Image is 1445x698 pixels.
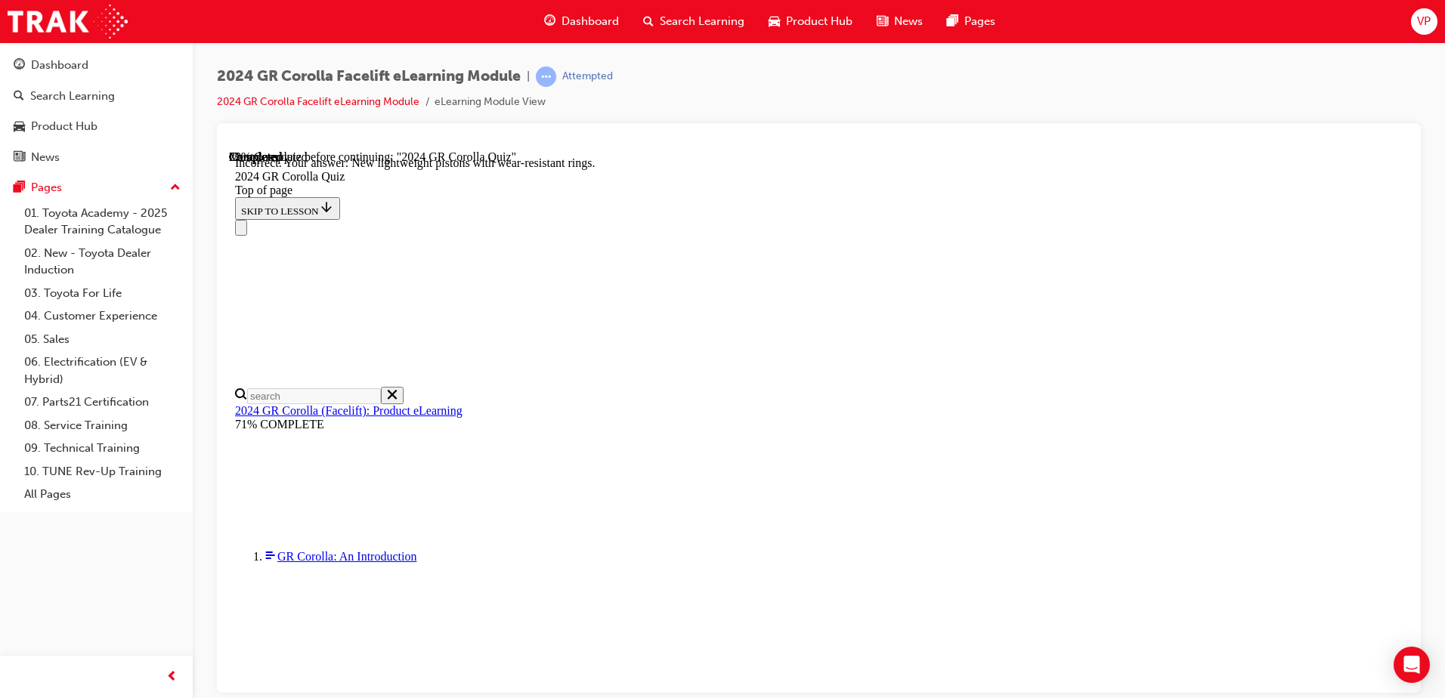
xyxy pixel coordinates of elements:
span: learningRecordVerb_ATTEMPT-icon [536,66,556,87]
button: Close search menu [152,236,175,254]
button: Pages [6,174,187,202]
span: guage-icon [544,12,555,31]
a: 09. Technical Training [18,437,187,460]
a: car-iconProduct Hub [757,6,865,37]
a: 10. TUNE Rev-Up Training [18,460,187,483]
a: 01. Toyota Academy - 2025 Dealer Training Catalogue [18,202,187,242]
a: Product Hub [6,113,187,141]
a: 05. Sales [18,328,187,351]
a: 2024 GR Corolla (Facelift): Product eLearning [6,254,234,267]
span: Dashboard [562,13,619,30]
span: guage-icon [14,59,25,73]
span: Pages [964,13,995,30]
a: News [6,144,187,171]
a: 07. Parts21 Certification [18,391,187,414]
button: VP [1411,8,1437,35]
li: eLearning Module View [435,94,546,111]
span: 2024 GR Corolla Facelift eLearning Module [217,68,521,85]
button: Close navigation menu [6,69,18,85]
span: VP [1417,13,1431,30]
div: 71% COMPLETE [6,267,1174,281]
span: News [894,13,923,30]
div: Incorrect. Your answer: New lightweight pistons with wear-resistant rings. [6,6,1174,20]
a: 04. Customer Experience [18,304,187,328]
div: Product Hub [31,118,97,135]
div: 2024 GR Corolla Quiz [6,20,1174,33]
a: guage-iconDashboard [532,6,631,37]
span: Search Learning [660,13,744,30]
div: Pages [31,179,62,196]
div: Top of page [6,33,1174,47]
a: 2024 GR Corolla Facelift eLearning Module [217,95,419,108]
div: Search Learning [30,88,115,105]
span: car-icon [769,12,780,31]
span: prev-icon [166,668,178,687]
div: Dashboard [31,57,88,74]
a: 02. New - Toyota Dealer Induction [18,242,187,282]
span: Product Hub [786,13,852,30]
img: Trak [8,5,128,39]
span: search-icon [14,90,24,103]
a: All Pages [18,483,187,506]
div: News [31,149,60,166]
a: news-iconNews [865,6,935,37]
span: up-icon [170,178,181,198]
button: DashboardSearch LearningProduct HubNews [6,48,187,174]
span: news-icon [877,12,888,31]
span: pages-icon [14,181,25,195]
a: 06. Electrification (EV & Hybrid) [18,351,187,391]
span: pages-icon [947,12,958,31]
a: 03. Toyota For Life [18,282,187,305]
span: search-icon [643,12,654,31]
a: Dashboard [6,51,187,79]
a: search-iconSearch Learning [631,6,757,37]
button: SKIP TO LESSON [6,47,111,69]
input: Search [18,238,152,254]
span: SKIP TO LESSON [12,55,105,66]
a: 08. Service Training [18,414,187,437]
span: news-icon [14,151,25,165]
a: pages-iconPages [935,6,1007,37]
div: Attempted [562,69,613,84]
div: Open Intercom Messenger [1394,647,1430,683]
span: car-icon [14,120,25,134]
span: | [527,68,530,85]
a: Search Learning [6,82,187,110]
